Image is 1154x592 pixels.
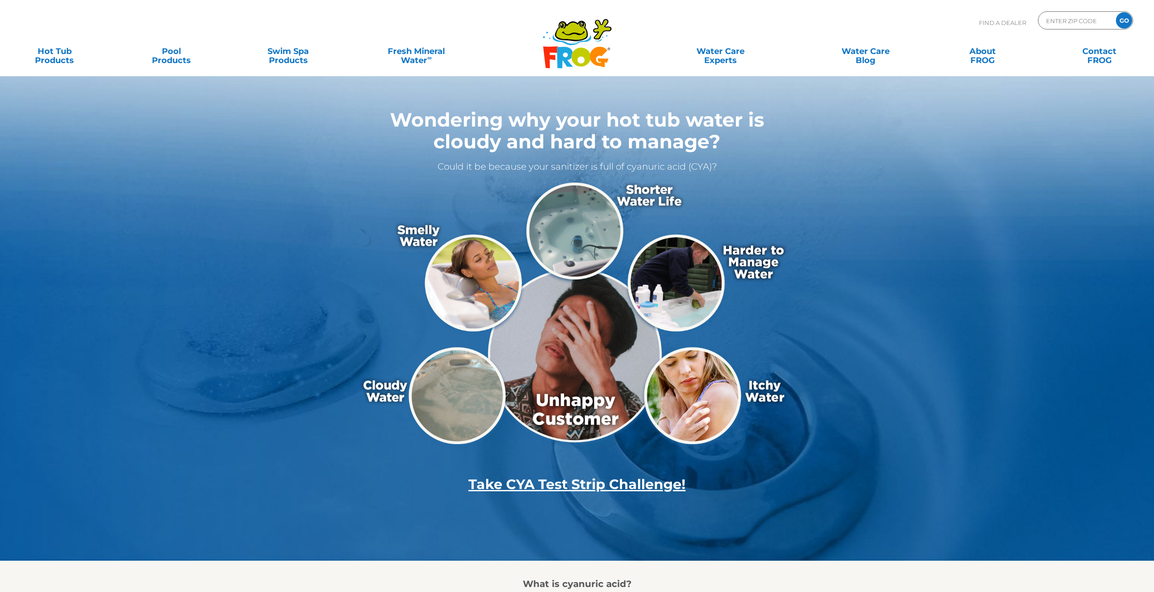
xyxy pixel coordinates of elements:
[243,42,333,60] a: Swim SpaProducts
[9,42,100,60] a: Hot TubProducts
[647,42,794,60] a: Water CareExperts
[126,42,217,60] a: PoolProducts
[427,54,432,61] sup: ∞
[468,476,686,493] a: Take CYA Test Strip Challenge!
[1054,42,1145,60] a: ContactFROG
[360,42,473,60] a: Fresh MineralWater∞
[1116,12,1132,29] input: GO
[354,109,800,152] h1: Wondering why your hot tub water is cloudy and hard to manage?
[820,42,911,60] a: Water CareBlog
[979,11,1026,34] p: Find A Dealer
[937,42,1028,60] a: AboutFROG
[523,578,632,589] strong: What is cyanuric acid?
[1045,14,1106,27] input: Zip Code Form
[354,159,800,174] p: Could it be because your sanitizer is full of cyanuric acid (CYA)?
